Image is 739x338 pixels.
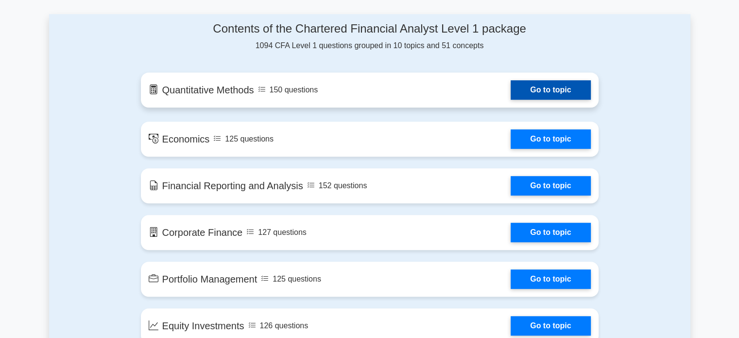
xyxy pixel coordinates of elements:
a: Go to topic [511,269,590,289]
h4: Contents of the Chartered Financial Analyst Level 1 package [141,22,599,36]
a: Go to topic [511,129,590,149]
a: Go to topic [511,80,590,100]
a: Go to topic [511,223,590,242]
a: Go to topic [511,316,590,336]
div: 1094 CFA Level 1 questions grouped in 10 topics and 51 concepts [141,22,599,52]
a: Go to topic [511,176,590,196]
